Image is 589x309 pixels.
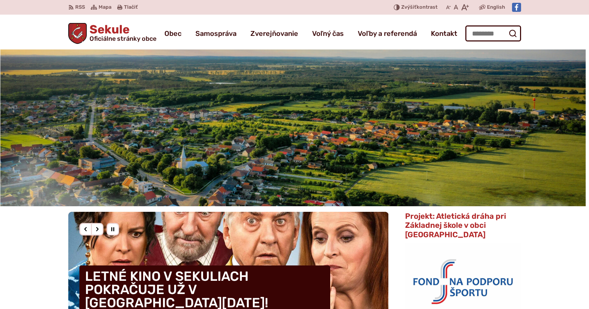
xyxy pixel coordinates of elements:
div: Pozastaviť pohyb slajdera [107,223,119,235]
div: Predošlý slajd [79,223,92,235]
img: Prejsť na Facebook stránku [512,3,521,12]
a: Logo Sekule, prejsť na domovskú stránku. [68,23,157,44]
span: Tlačiť [124,5,138,10]
div: Nasledujúci slajd [91,223,103,235]
span: Zvýšiť [401,4,417,10]
a: Voľný čas [312,24,344,43]
img: Prejsť na domovskú stránku [68,23,87,44]
span: Projekt: Atletická dráha pri Základnej škole v obci [GEOGRAPHIC_DATA] [405,211,506,239]
span: kontrast [401,5,437,10]
span: RSS [75,3,85,11]
a: Voľby a referendá [358,24,417,43]
a: Samospráva [195,24,237,43]
a: Obec [164,24,181,43]
span: English [487,3,505,11]
a: Zverejňovanie [250,24,298,43]
span: Mapa [99,3,111,11]
a: English [486,3,506,11]
h1: Sekule [87,24,156,42]
span: Oficiálne stránky obce [90,36,156,42]
a: Kontakt [431,24,457,43]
